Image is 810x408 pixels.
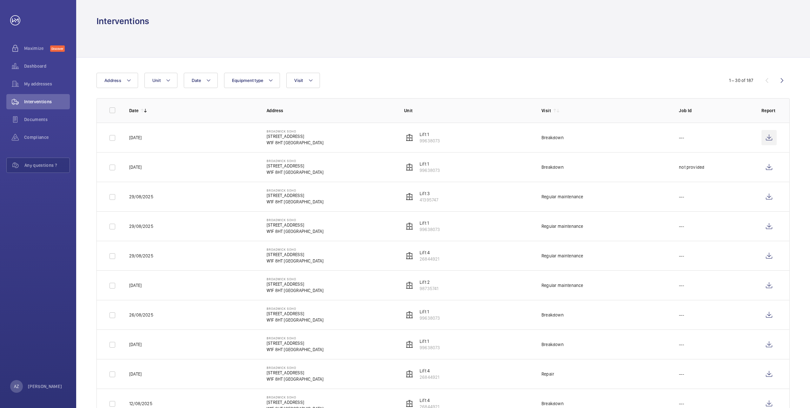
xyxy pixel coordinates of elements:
[541,400,564,407] div: Breakdown
[541,371,554,377] div: Repair
[267,228,324,235] p: W1F 8HT [GEOGRAPHIC_DATA]
[267,310,324,317] p: [STREET_ADDRESS]
[420,344,440,351] p: 99638073
[152,78,161,83] span: Unit
[129,341,142,348] p: [DATE]
[224,73,280,88] button: Equipment type
[267,188,324,192] p: Broadwick Soho
[267,287,324,294] p: W1F 8HT [GEOGRAPHIC_DATA]
[679,371,684,377] p: ---
[267,376,324,382] p: W1F 8HT [GEOGRAPHIC_DATA]
[267,258,324,264] p: W1F 8HT [GEOGRAPHIC_DATA]
[129,134,142,141] p: [DATE]
[420,190,438,197] p: Lift 3
[50,45,65,52] span: Discover
[104,78,121,83] span: Address
[232,78,263,83] span: Equipment type
[679,312,684,318] p: ---
[420,197,438,203] p: 41395747
[420,279,438,285] p: Lift 2
[294,78,303,83] span: Visit
[129,282,142,289] p: [DATE]
[679,134,684,141] p: ---
[420,161,440,167] p: Lift 1
[267,317,324,323] p: W1F 8HT [GEOGRAPHIC_DATA]
[541,164,564,170] div: Breakdown
[541,312,564,318] div: Breakdown
[679,282,684,289] p: ---
[24,134,70,140] span: Compliance
[267,370,324,376] p: [STREET_ADDRESS]
[541,341,564,348] div: Breakdown
[420,285,438,292] p: 98735741
[267,199,324,205] p: W1F 8HT [GEOGRAPHIC_DATA]
[679,223,684,229] p: ---
[129,400,152,407] p: 12/08/2025
[420,397,439,404] p: Lift 4
[267,163,324,169] p: [STREET_ADDRESS]
[406,252,413,260] img: elevator.svg
[267,399,324,405] p: [STREET_ADDRESS]
[679,194,684,200] p: ---
[267,133,324,139] p: [STREET_ADDRESS]
[267,307,324,310] p: Broadwick Soho
[129,312,153,318] p: 26/08/2025
[14,383,19,390] p: AZ
[267,169,324,175] p: W1F 8HT [GEOGRAPHIC_DATA]
[24,116,70,123] span: Documents
[24,81,70,87] span: My addresses
[420,368,439,374] p: Lift 4
[267,218,324,222] p: Broadwick Soho
[420,309,440,315] p: Lift 1
[24,45,50,51] span: Maximize
[184,73,218,88] button: Date
[404,107,531,114] p: Unit
[28,383,62,390] p: [PERSON_NAME]
[420,374,439,380] p: 26844921
[24,99,70,105] span: Interventions
[192,78,201,83] span: Date
[541,282,583,289] div: Regular maintenance
[267,346,324,353] p: W1F 8HT [GEOGRAPHIC_DATA]
[406,400,413,407] img: elevator.svg
[267,248,324,251] p: Broadwick Soho
[129,371,142,377] p: [DATE]
[679,341,684,348] p: ---
[406,222,413,230] img: elevator.svg
[541,194,583,200] div: Regular maintenance
[267,139,324,146] p: W1F 8HT [GEOGRAPHIC_DATA]
[406,311,413,319] img: elevator.svg
[420,220,440,226] p: Lift 1
[541,134,564,141] div: Breakdown
[406,370,413,378] img: elevator.svg
[420,315,440,321] p: 99638073
[267,366,324,370] p: Broadwick Soho
[679,164,704,170] p: not provided
[267,251,324,258] p: [STREET_ADDRESS]
[286,73,320,88] button: Visit
[420,138,440,144] p: 99638073
[729,77,753,84] div: 1 – 30 of 187
[541,223,583,229] div: Regular maintenance
[679,107,751,114] p: Job Id
[267,159,324,163] p: Broadwick Soho
[267,395,324,399] p: Broadwick Soho
[541,253,583,259] div: Regular maintenance
[129,107,138,114] p: Date
[144,73,177,88] button: Unit
[267,107,394,114] p: Address
[129,223,153,229] p: 29/08/2025
[267,281,324,287] p: [STREET_ADDRESS]
[267,129,324,133] p: Broadwick Soho
[24,162,70,168] span: Any questions ?
[406,341,413,348] img: elevator.svg
[761,107,777,114] p: Report
[420,249,439,256] p: Lift 4
[406,163,413,171] img: elevator.svg
[420,256,439,262] p: 26844921
[406,282,413,289] img: elevator.svg
[96,73,138,88] button: Address
[129,194,153,200] p: 29/08/2025
[679,253,684,259] p: ---
[267,277,324,281] p: Broadwick Soho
